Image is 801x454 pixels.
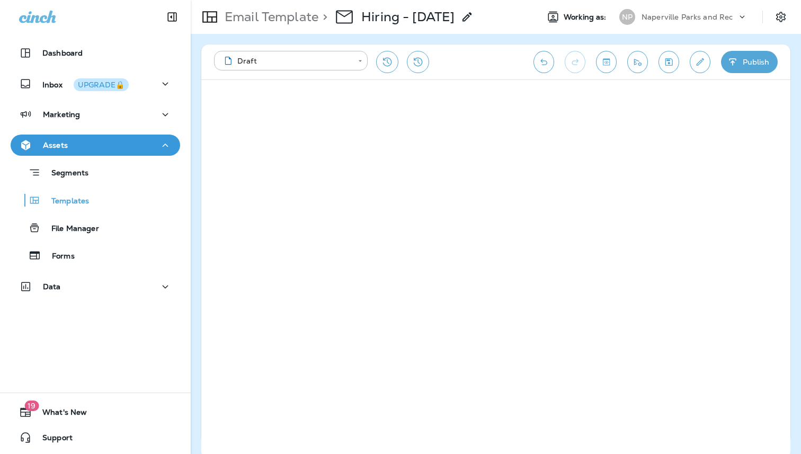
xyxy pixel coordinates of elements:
p: File Manager [41,224,99,234]
button: Assets [11,135,180,156]
p: Templates [41,197,89,207]
button: Edit details [690,51,710,73]
button: Save [658,51,679,73]
p: Assets [43,141,68,149]
p: Naperville Parks and Rec [642,13,733,21]
p: Inbox [42,78,129,90]
p: Dashboard [42,49,83,57]
button: Restore from previous version [376,51,398,73]
button: Segments [11,161,180,184]
button: Marketing [11,104,180,125]
button: Publish [721,51,778,73]
button: Collapse Sidebar [157,6,187,28]
button: Forms [11,244,180,266]
button: Data [11,276,180,297]
div: Hiring - 8/28/25 [361,9,455,25]
span: Working as: [564,13,609,22]
button: Send test email [627,51,648,73]
p: Segments [41,168,88,179]
button: Undo [533,51,554,73]
button: InboxUPGRADE🔒 [11,73,180,94]
button: Support [11,427,180,448]
p: Hiring - [DATE] [361,9,455,25]
span: 19 [24,400,39,411]
span: Support [32,433,73,446]
div: UPGRADE🔒 [78,81,124,88]
p: Email Template [220,9,318,25]
p: Data [43,282,61,291]
button: Toggle preview [596,51,617,73]
button: Templates [11,189,180,211]
button: UPGRADE🔒 [74,78,129,91]
p: > [318,9,327,25]
button: View Changelog [407,51,429,73]
div: NP [619,9,635,25]
button: 19What's New [11,402,180,423]
span: What's New [32,408,87,421]
button: File Manager [11,217,180,239]
button: Dashboard [11,42,180,64]
p: Marketing [43,110,80,119]
button: Settings [771,7,790,26]
p: Forms [41,252,75,262]
div: Draft [221,56,351,66]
